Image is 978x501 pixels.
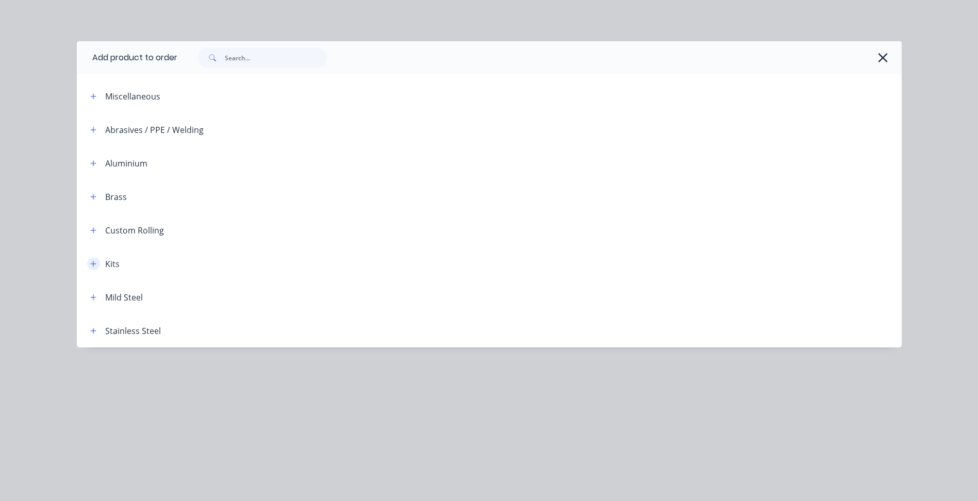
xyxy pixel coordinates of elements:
[105,258,120,270] div: Kits
[105,191,127,203] div: Brass
[105,124,204,136] div: Abrasives / PPE / Welding
[105,291,143,304] div: Mild Steel
[105,157,147,170] div: Aluminium
[105,325,161,337] div: Stainless Steel
[105,90,160,103] div: Miscellaneous
[77,41,177,74] div: Add product to order
[105,224,164,237] div: Custom Rolling
[225,47,327,68] input: Search...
